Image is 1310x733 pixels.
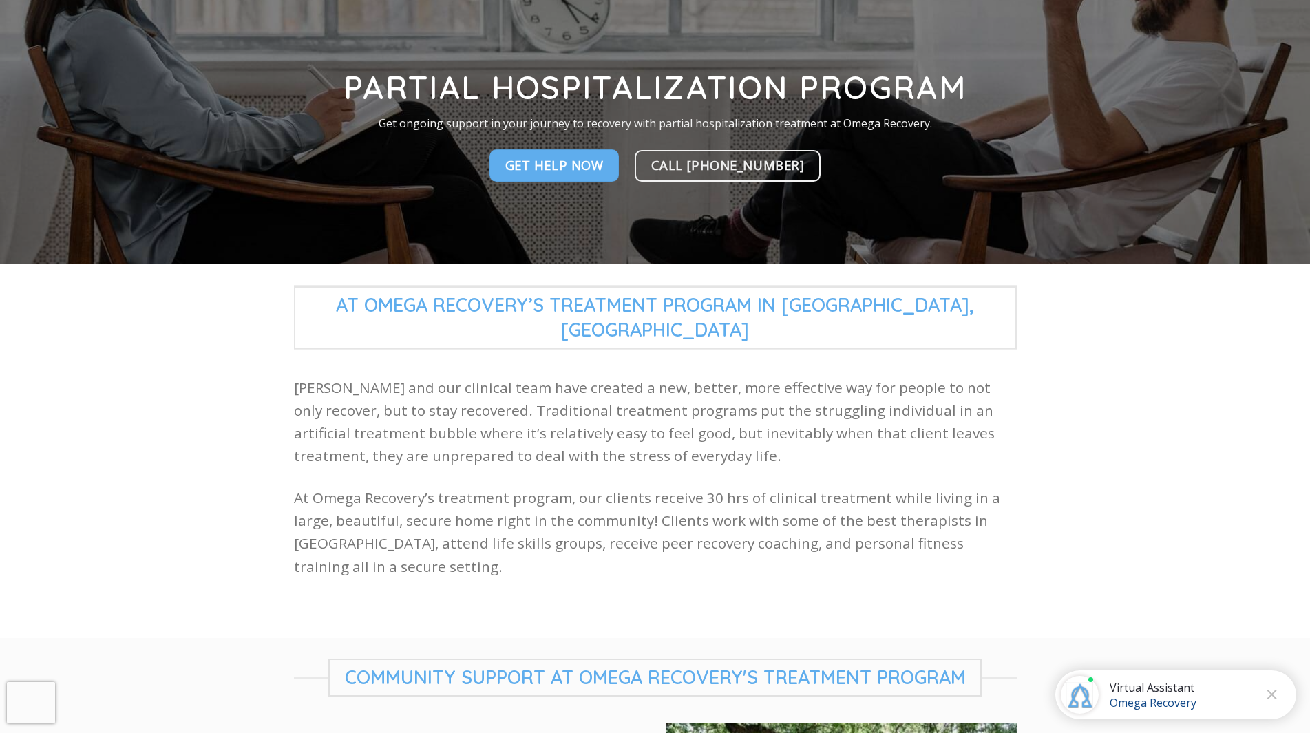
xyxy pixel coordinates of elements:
p: [PERSON_NAME] and our clinical team have created a new, better, more effective way for people to ... [294,376,1017,468]
span: Community support at omega recovery's treatment program [328,659,982,697]
strong: Partial Hospitalization Program [344,67,966,107]
a: Get Help Now [489,150,620,182]
span: Call [PHONE_NUMBER] [651,155,805,175]
span: At Omega Recovery’s Treatment Program in [GEOGRAPHIC_DATA],[GEOGRAPHIC_DATA] [294,286,1017,349]
p: At Omega Recovery’s treatment program, our clients receive 30 hrs of clinical treatment while liv... [294,487,1017,578]
span: Get Help Now [505,156,604,176]
p: Get ongoing support in your journey to recovery with partial hospitalization treatment at Omega R... [284,115,1027,133]
a: Call [PHONE_NUMBER] [635,150,821,182]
